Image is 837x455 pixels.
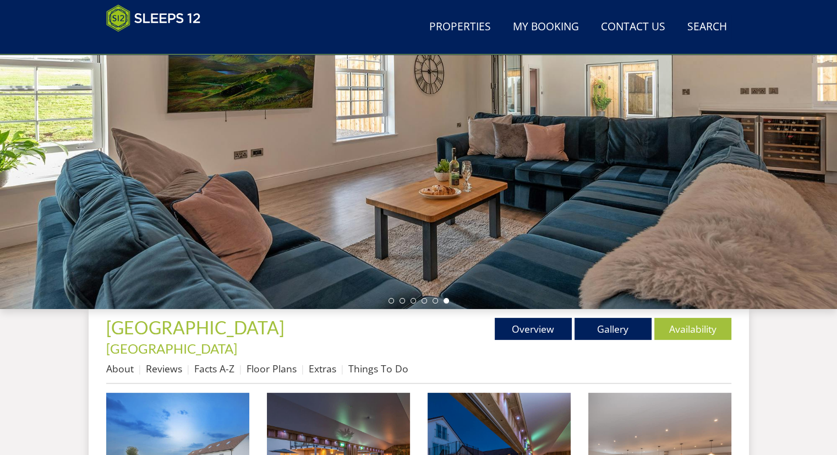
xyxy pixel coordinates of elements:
a: Gallery [575,318,652,340]
a: Floor Plans [247,362,297,375]
a: [GEOGRAPHIC_DATA] [106,340,237,356]
a: Facts A-Z [194,362,234,375]
a: Reviews [146,362,182,375]
a: Extras [309,362,336,375]
iframe: Customer reviews powered by Trustpilot [101,39,216,48]
a: Contact Us [597,15,670,40]
a: Availability [654,318,731,340]
a: Things To Do [348,362,408,375]
a: Properties [425,15,495,40]
img: Sleeps 12 [106,4,201,32]
span: [GEOGRAPHIC_DATA] [106,317,285,338]
a: [GEOGRAPHIC_DATA] [106,317,288,338]
a: My Booking [508,15,583,40]
a: About [106,362,134,375]
a: Overview [495,318,572,340]
a: Search [683,15,731,40]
